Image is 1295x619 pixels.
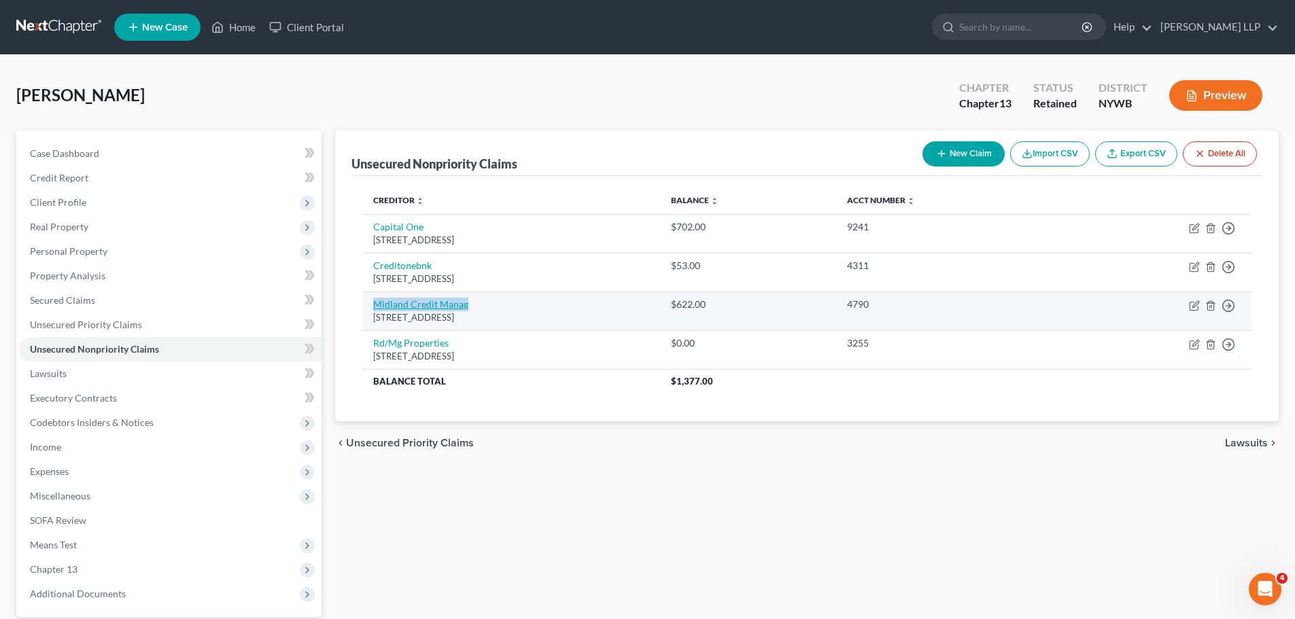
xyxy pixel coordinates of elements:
[30,245,107,257] span: Personal Property
[335,438,474,448] button: chevron_left Unsecured Priority Claims
[671,376,713,387] span: $1,377.00
[847,220,1054,234] div: 9241
[1183,141,1257,166] button: Delete All
[373,272,649,285] div: [STREET_ADDRESS]
[19,288,322,313] a: Secured Claims
[30,221,88,232] span: Real Property
[346,438,474,448] span: Unsecured Priority Claims
[373,337,449,349] a: Rd/Mg Properties
[30,539,77,550] span: Means Test
[30,563,77,575] span: Chapter 13
[1249,573,1281,605] iframe: Intercom live chat
[373,350,649,363] div: [STREET_ADDRESS]
[1277,573,1288,584] span: 4
[1169,80,1262,111] button: Preview
[710,197,719,205] i: unfold_more
[671,336,826,350] div: $0.00
[373,311,649,324] div: [STREET_ADDRESS]
[30,343,159,355] span: Unsecured Nonpriority Claims
[351,156,517,172] div: Unsecured Nonpriority Claims
[671,195,719,205] a: Balance unfold_more
[16,85,145,105] span: [PERSON_NAME]
[30,465,69,477] span: Expenses
[1033,80,1077,96] div: Status
[416,197,424,205] i: unfold_more
[1268,438,1279,448] i: chevron_right
[262,15,351,39] a: Client Portal
[19,361,322,386] a: Lawsuits
[30,392,117,404] span: Executory Contracts
[922,141,1005,166] button: New Claim
[373,195,424,205] a: Creditor unfold_more
[142,22,188,33] span: New Case
[30,368,67,379] span: Lawsuits
[362,369,660,393] th: Balance Total
[959,14,1084,39] input: Search by name...
[999,96,1012,109] span: 13
[1010,141,1090,166] button: Import CSV
[847,298,1054,311] div: 4790
[19,337,322,361] a: Unsecured Nonpriority Claims
[1033,96,1077,111] div: Retained
[30,417,154,428] span: Codebtors Insiders & Notices
[30,196,86,208] span: Client Profile
[671,259,826,272] div: $53.00
[19,508,322,533] a: SOFA Review
[19,313,322,337] a: Unsecured Priority Claims
[1154,15,1278,39] a: [PERSON_NAME] LLP
[19,386,322,410] a: Executory Contracts
[1099,96,1147,111] div: NYWB
[1225,438,1268,448] span: Lawsuits
[205,15,262,39] a: Home
[1095,141,1177,166] a: Export CSV
[847,195,915,205] a: Acct Number unfold_more
[907,197,915,205] i: unfold_more
[1225,438,1279,448] button: Lawsuits chevron_right
[30,588,126,599] span: Additional Documents
[19,264,322,288] a: Property Analysis
[30,294,95,306] span: Secured Claims
[30,490,90,501] span: Miscellaneous
[671,298,826,311] div: $622.00
[959,80,1012,96] div: Chapter
[19,166,322,190] a: Credit Report
[373,221,424,232] a: Capital One
[959,96,1012,111] div: Chapter
[30,172,88,183] span: Credit Report
[30,270,105,281] span: Property Analysis
[30,514,86,526] span: SOFA Review
[373,234,649,247] div: [STREET_ADDRESS]
[847,336,1054,350] div: 3255
[30,441,61,453] span: Income
[30,319,142,330] span: Unsecured Priority Claims
[335,438,346,448] i: chevron_left
[30,147,99,159] span: Case Dashboard
[1107,15,1152,39] a: Help
[19,141,322,166] a: Case Dashboard
[671,220,826,234] div: $702.00
[847,259,1054,272] div: 4311
[1099,80,1147,96] div: District
[373,298,468,310] a: Midland Credit Manag
[373,260,432,271] a: Creditonebnk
